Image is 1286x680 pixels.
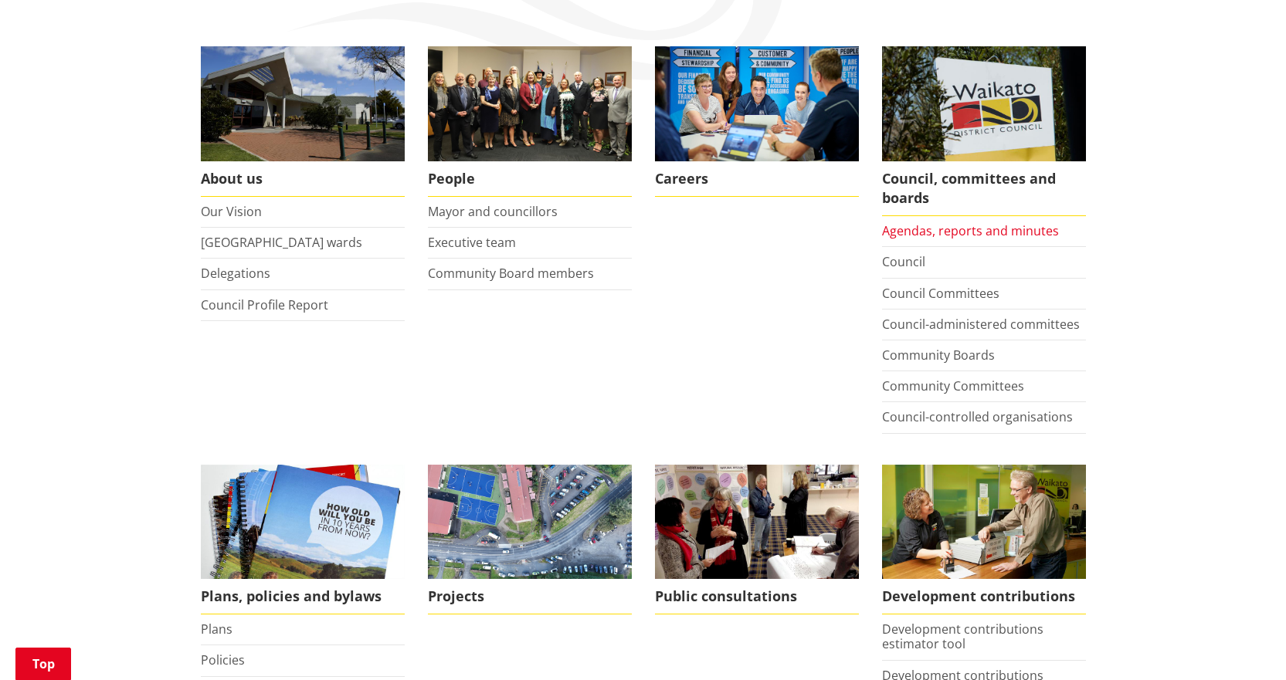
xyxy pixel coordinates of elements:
[655,465,859,615] a: public-consultations Public consultations
[882,253,925,270] a: Council
[882,161,1086,216] span: Council, committees and boards
[882,285,999,302] a: Council Committees
[428,579,632,614] span: Projects
[655,46,859,161] img: Office staff in meeting - Career page
[882,46,1086,216] a: Waikato-District-Council-sign Council, committees and boards
[201,465,405,615] a: We produce a number of plans, policies and bylaws including the Long Term Plan Plans, policies an...
[201,46,405,197] a: WDC Building 0015 About us
[655,579,859,614] span: Public consultations
[201,579,405,614] span: Plans, policies and bylaws
[428,46,632,197] a: 2022 Council People
[882,222,1059,239] a: Agendas, reports and minutes
[201,465,405,580] img: Long Term Plan
[882,579,1086,614] span: Development contributions
[428,234,516,251] a: Executive team
[882,377,1024,394] a: Community Committees
[882,621,1043,652] a: Development contributions estimator tool
[655,465,859,580] img: public-consultations
[655,46,859,197] a: Careers
[882,465,1086,580] img: Fees
[882,46,1086,161] img: Waikato-District-Council-sign
[428,465,632,615] a: Projects
[428,465,632,580] img: DJI_0336
[201,203,262,220] a: Our Vision
[428,46,632,161] img: 2022 Council
[201,651,245,668] a: Policies
[882,347,995,364] a: Community Boards
[882,465,1086,615] a: FInd out more about fees and fines here Development contributions
[428,161,632,197] span: People
[201,265,270,282] a: Delegations
[201,46,405,161] img: WDC Building 0015
[201,161,405,197] span: About us
[201,296,328,313] a: Council Profile Report
[201,234,362,251] a: [GEOGRAPHIC_DATA] wards
[428,203,558,220] a: Mayor and councillors
[428,265,594,282] a: Community Board members
[1215,615,1271,671] iframe: Messenger Launcher
[882,316,1080,333] a: Council-administered committees
[882,408,1073,425] a: Council-controlled organisations
[655,161,859,197] span: Careers
[15,648,71,680] a: Top
[201,621,232,638] a: Plans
